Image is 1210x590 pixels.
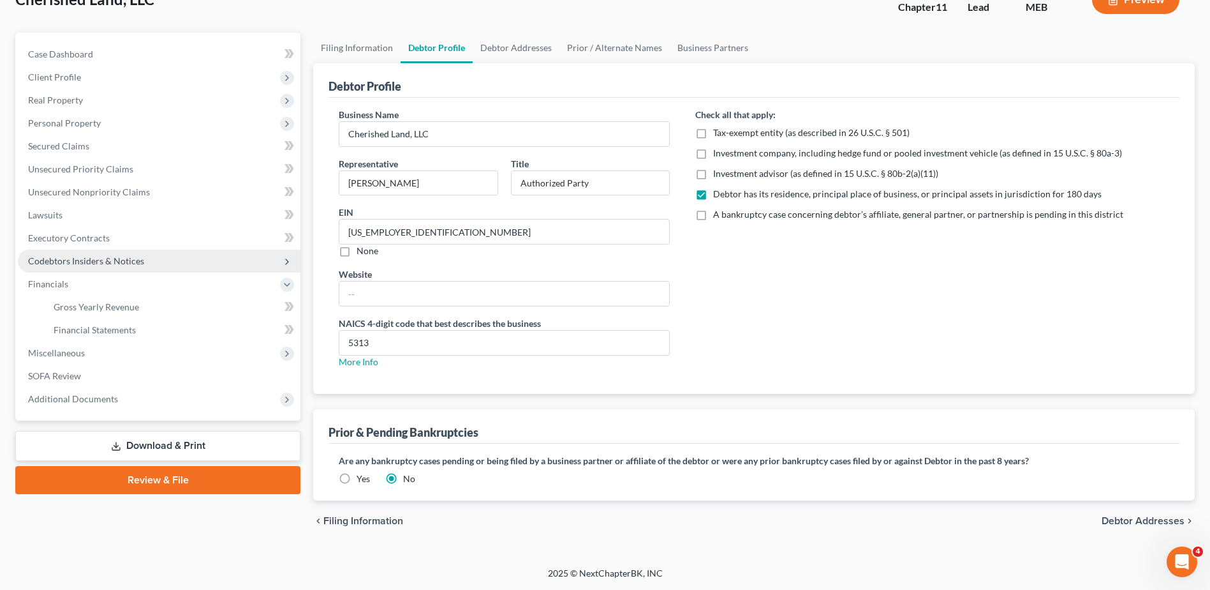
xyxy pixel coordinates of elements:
a: Unsecured Priority Claims [18,158,300,181]
input: Enter representative... [339,171,498,195]
span: Real Property [28,95,83,105]
span: 11 [936,1,947,13]
a: Review & File [15,466,300,494]
a: Executory Contracts [18,227,300,250]
a: Secured Claims [18,135,300,158]
span: Gross Yearly Revenue [54,301,139,312]
a: Debtor Profile [401,33,473,63]
i: chevron_left [313,516,323,526]
input: Enter name... [339,122,669,146]
button: chevron_left Filing Information [313,516,403,526]
span: SOFA Review [28,370,81,381]
input: -- [339,282,669,306]
a: Financial Statements [43,319,300,342]
i: chevron_right [1184,516,1195,526]
div: 2025 © NextChapterBK, INC [242,567,969,590]
button: Debtor Addresses chevron_right [1102,516,1195,526]
span: A bankruptcy case concerning debtor’s affiliate, general partner, or partnership is pending in th... [713,209,1123,220]
label: Are any bankruptcy cases pending or being filed by a business partner or affiliate of the debtor ... [339,454,1169,467]
input: -- [339,220,669,244]
span: 4 [1193,547,1203,557]
a: Unsecured Nonpriority Claims [18,181,300,204]
a: More Info [339,356,378,367]
label: Title [511,157,529,170]
label: None [357,245,378,257]
span: Additional Documents [28,393,118,404]
span: Investment advisor (as defined in 15 U.S.C. § 80b-2(a)(11)) [713,168,938,179]
iframe: Intercom live chat [1167,547,1197,577]
label: Business Name [339,108,399,121]
span: Case Dashboard [28,49,93,59]
span: Unsecured Priority Claims [28,163,133,174]
span: Investment company, including hedge fund or pooled investment vehicle (as defined in 15 U.S.C. § ... [713,147,1122,158]
span: Codebtors Insiders & Notices [28,255,144,266]
label: NAICS 4-digit code that best describes the business [339,317,541,330]
span: Financials [28,278,68,289]
span: Debtor Addresses [1102,516,1184,526]
span: Client Profile [28,72,81,82]
div: Prior & Pending Bankruptcies [328,425,478,440]
span: Financial Statements [54,324,136,335]
a: Download & Print [15,431,300,461]
span: Executory Contracts [28,232,110,243]
label: EIN [339,206,353,219]
input: XXXX [339,331,669,355]
span: Lawsuits [28,209,63,220]
a: Prior / Alternate Names [559,33,670,63]
div: Debtor Profile [328,79,401,94]
label: No [403,473,415,485]
a: Filing Information [313,33,401,63]
a: Business Partners [670,33,756,63]
span: Tax-exempt entity (as described in 26 U.S.C. § 501) [713,127,910,138]
span: Secured Claims [28,140,89,151]
span: Unsecured Nonpriority Claims [28,186,150,197]
span: Debtor has its residence, principal place of business, or principal assets in jurisdiction for 18... [713,188,1102,199]
span: Miscellaneous [28,347,85,358]
label: Website [339,268,372,281]
a: SOFA Review [18,365,300,388]
a: Gross Yearly Revenue [43,296,300,319]
a: Debtor Addresses [473,33,559,63]
label: Yes [357,473,370,485]
span: Filing Information [323,516,403,526]
a: Case Dashboard [18,43,300,66]
label: Representative [339,157,398,170]
label: Check all that apply: [695,108,776,121]
span: Personal Property [28,117,101,128]
input: Enter title... [512,171,670,195]
a: Lawsuits [18,204,300,227]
